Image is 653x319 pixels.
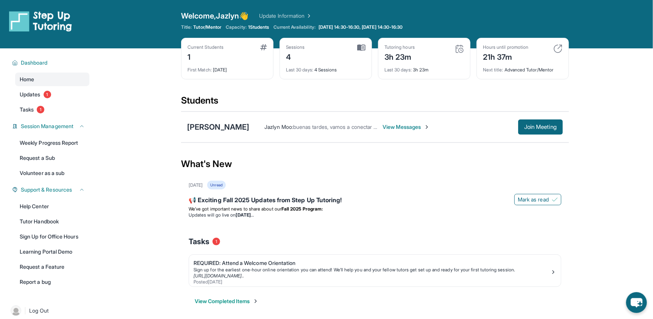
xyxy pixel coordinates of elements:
div: [PERSON_NAME] [187,122,249,132]
div: 1 [187,50,223,62]
span: Capacity: [226,24,247,30]
span: Mark as read [518,196,549,203]
button: View Completed Items [195,297,259,305]
a: Volunteer as a sub [15,166,89,180]
a: Tutor Handbook [15,215,89,228]
a: Learning Portal Demo [15,245,89,259]
a: Sign Up for Office Hours [15,230,89,243]
div: REQUIRED: Attend a Welcome Orientation [194,259,550,267]
div: Unread [207,181,225,189]
a: Request a Feature [15,260,89,274]
img: Mark as read [552,197,558,203]
button: Mark as read [514,194,561,205]
div: 21h 37m [483,50,528,62]
div: Tutoring hours [384,44,415,50]
span: View Messages [383,123,430,131]
a: Updates1 [15,88,89,101]
a: |Log Out [8,302,89,319]
span: 1 [212,238,220,245]
div: Posted [DATE] [194,279,550,285]
button: chat-button [626,292,647,313]
a: Weekly Progress Report [15,136,89,150]
div: 📢 Exciting Fall 2025 Updates from Step Up Tutoring! [189,195,561,206]
div: 3h 23m [384,50,415,62]
span: 1 [44,91,51,98]
span: [DATE] 14:30-16:30, [DATE] 14:30-16:30 [319,24,403,30]
span: 1 [37,106,44,113]
a: Tasks1 [15,103,89,116]
img: card [553,44,562,53]
img: card [455,44,464,53]
button: Session Management [18,122,85,130]
a: Help Center [15,200,89,213]
div: Sign up for the earliest one-hour online orientation you can attend! We’ll help you and your fell... [194,267,550,273]
div: Current Students [187,44,223,50]
img: card [260,44,267,50]
span: 1 Students [248,24,269,30]
div: 3h 23m [384,62,464,73]
span: We’ve got important news to share about our [189,206,281,212]
button: Support & Resources [18,186,85,194]
span: First Match : [187,67,212,73]
span: Join Meeting [524,125,557,129]
strong: Fall 2025 Program: [281,206,323,212]
span: Last 30 days : [286,67,313,73]
span: Jazlyn Moo : [264,124,293,130]
button: Join Meeting [518,119,563,135]
span: Session Management [21,122,73,130]
a: Home [15,73,89,86]
a: Request a Sub [15,151,89,165]
a: [DATE] 14:30-16:30, [DATE] 14:30-16:30 [317,24,405,30]
span: Tutor/Mentor [193,24,221,30]
span: Log Out [29,307,49,314]
a: REQUIRED: Attend a Welcome OrientationSign up for the earliest one-hour online orientation you ca... [189,255,561,286]
span: Welcome, Jazlyn 👋 [181,11,248,21]
span: Home [20,76,34,83]
button: Dashboard [18,59,85,67]
div: 4 Sessions [286,62,366,73]
div: What's New [181,147,569,181]
div: Hours until promotion [483,44,528,50]
div: Advanced Tutor/Mentor [483,62,562,73]
img: Chevron Right [305,12,312,20]
div: 4 [286,50,305,62]
a: [URL][DOMAIN_NAME].. [194,273,244,279]
div: Sessions [286,44,305,50]
span: Next title : [483,67,503,73]
span: Tasks [189,236,209,247]
a: Update Information [259,12,312,20]
span: Support & Resources [21,186,72,194]
span: Current Availability: [274,24,316,30]
img: user-img [11,305,21,316]
div: Students [181,94,569,111]
span: buenas tardes, vamos a conectar hoy?? [293,124,388,130]
img: logo [9,11,72,32]
span: Tasks [20,106,34,113]
div: [DATE] [187,62,267,73]
img: Chevron-Right [424,124,430,130]
li: Updates will go live on [189,212,561,218]
img: card [357,44,366,51]
span: Title: [181,24,192,30]
span: | [24,306,26,315]
div: [DATE] [189,182,203,188]
span: Dashboard [21,59,48,67]
strong: [DATE] [236,212,254,218]
span: Updates [20,91,41,98]
span: Last 30 days : [384,67,412,73]
a: Report a bug [15,275,89,289]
